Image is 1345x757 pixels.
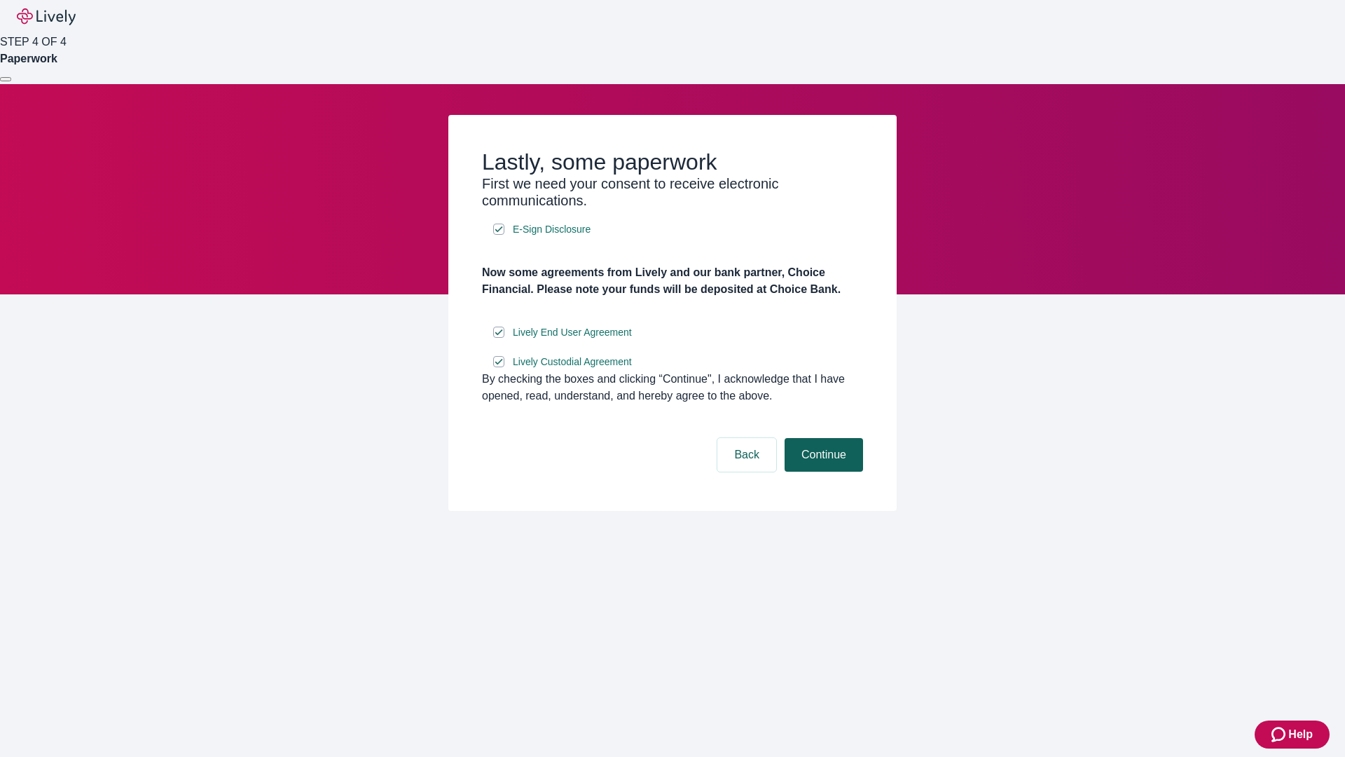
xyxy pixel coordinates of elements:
span: Lively End User Agreement [513,325,632,340]
button: Back [717,438,776,472]
span: Help [1288,726,1313,743]
h2: Lastly, some paperwork [482,149,863,175]
a: e-sign disclosure document [510,353,635,371]
a: e-sign disclosure document [510,324,635,341]
img: Lively [17,8,76,25]
h4: Now some agreements from Lively and our bank partner, Choice Financial. Please note your funds wi... [482,264,863,298]
button: Zendesk support iconHelp [1255,721,1330,749]
h3: First we need your consent to receive electronic communications. [482,175,863,209]
div: By checking the boxes and clicking “Continue", I acknowledge that I have opened, read, understand... [482,371,863,404]
button: Continue [785,438,863,472]
a: e-sign disclosure document [510,221,593,238]
span: E-Sign Disclosure [513,222,591,237]
svg: Zendesk support icon [1271,726,1288,743]
span: Lively Custodial Agreement [513,355,632,369]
